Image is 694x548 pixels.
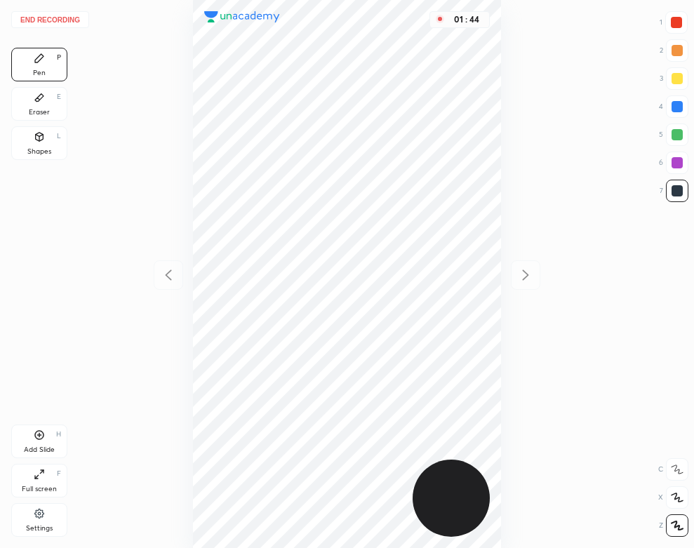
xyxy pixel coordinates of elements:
[57,133,61,140] div: L
[660,39,688,62] div: 2
[204,11,280,22] img: logo.38c385cc.svg
[450,15,483,25] div: 01 : 44
[658,458,688,481] div: C
[29,109,50,116] div: Eraser
[660,180,688,202] div: 7
[57,470,61,477] div: F
[57,93,61,100] div: E
[26,525,53,532] div: Settings
[22,486,57,493] div: Full screen
[24,446,55,453] div: Add Slide
[57,54,61,61] div: P
[660,67,688,90] div: 3
[56,431,61,438] div: H
[658,486,688,509] div: X
[659,123,688,146] div: 5
[11,11,89,28] button: End recording
[27,148,51,155] div: Shapes
[659,514,688,537] div: Z
[659,152,688,174] div: 6
[33,69,46,76] div: Pen
[660,11,688,34] div: 1
[659,95,688,118] div: 4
